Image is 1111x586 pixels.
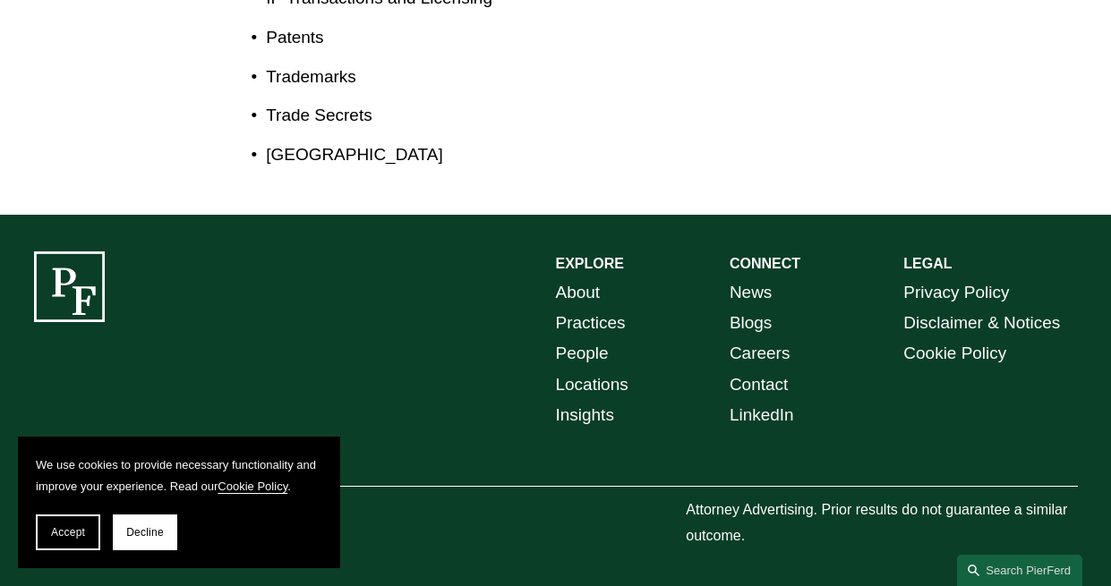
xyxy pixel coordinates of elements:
strong: EXPLORE [556,256,624,271]
a: Locations [556,369,628,400]
a: Practices [556,308,626,338]
strong: CONNECT [730,256,800,271]
p: Attorney Advertising. Prior results do not guarantee a similar outcome. [686,497,1077,549]
a: Search this site [957,555,1082,586]
p: Trademarks [266,62,555,92]
button: Accept [36,514,100,550]
a: Disclaimer & Notices [903,308,1060,338]
a: Cookie Policy [903,338,1006,369]
p: [GEOGRAPHIC_DATA] [266,140,555,170]
a: Blogs [730,308,772,338]
a: Careers [730,338,790,369]
p: Trade Secrets [266,100,555,131]
a: Contact [730,369,788,400]
a: About [556,277,601,308]
a: Privacy Policy [903,277,1009,308]
p: Patents [266,22,555,53]
section: Cookie banner [18,437,340,568]
a: News [730,277,772,308]
button: Decline [113,514,177,550]
span: Accept [51,526,85,539]
a: People [556,338,609,369]
span: Decline [126,526,164,539]
strong: LEGAL [903,256,952,271]
p: We use cookies to provide necessary functionality and improve your experience. Read our . [36,454,322,497]
a: LinkedIn [730,400,794,430]
a: Insights [556,400,614,430]
a: Cookie Policy [218,480,287,493]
